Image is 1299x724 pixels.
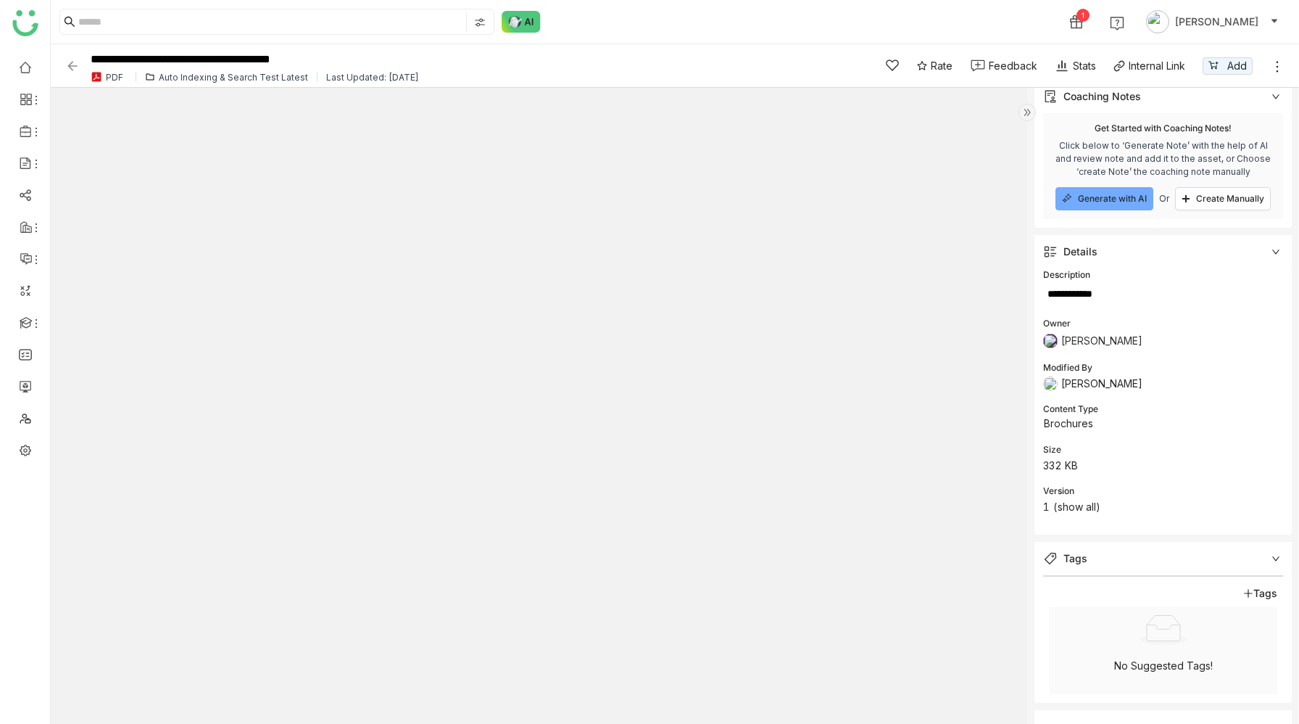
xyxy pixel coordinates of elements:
[1196,193,1264,205] span: Create Manually
[1063,551,1087,567] div: Tags
[1053,500,1100,514] span: ( )
[1043,317,1283,331] div: Owner
[931,58,953,73] span: Rate
[1175,14,1258,30] span: [PERSON_NAME]
[1061,334,1142,347] span: [PERSON_NAME]
[1110,16,1124,30] img: help.svg
[65,59,80,73] img: back
[1049,658,1277,674] p: No Suggested Tags!
[1076,9,1090,22] div: 1
[1043,500,1283,514] div: 1
[159,72,308,83] div: Auto Indexing & Search Test Latest
[1203,57,1253,75] button: Add
[1055,187,1153,210] button: Generate with AI
[1043,443,1283,457] div: Size
[1043,458,1283,473] div: 332 KB
[474,17,486,28] img: search-type.svg
[145,72,155,82] img: folder.svg
[1055,58,1096,73] div: Stats
[1043,403,1283,416] div: Content Type
[106,72,123,83] div: PDF
[1043,334,1058,348] img: 645090ea6b2d153120ef2a28
[1044,413,1202,435] nz-select-item: Brochures
[1043,485,1283,498] div: Version
[1095,122,1232,135] div: Get Started with Coaching Notes!
[91,71,102,83] img: pdf.svg
[1052,139,1274,178] div: Click below to ‘Generate Note’ with the help of AI and review note and add it to the asset, or Ch...
[971,59,985,72] img: feedback-1.svg
[1129,58,1185,73] div: Internal Link
[1034,80,1292,113] div: Coaching Notes
[1043,361,1283,375] div: Modified By
[326,72,419,83] div: Last Updated: [DATE]
[1146,10,1169,33] img: avatar
[989,58,1037,73] div: Feedback
[1078,193,1147,205] span: Generate with AI
[1034,235,1292,268] div: Details
[12,10,38,36] img: logo
[1058,501,1096,513] a: show all
[1063,89,1141,104] div: Coaching Notes
[502,11,541,33] img: ask-buddy-normal.svg
[1034,542,1292,575] div: Tags
[1043,377,1058,391] img: 645090ea6b2d153120ef2a28
[1043,268,1283,282] div: Description
[1227,58,1247,74] span: Add
[1143,10,1282,33] button: [PERSON_NAME]
[1159,192,1169,205] span: Or
[1049,585,1277,601] div: Tags
[1043,377,1283,391] div: [PERSON_NAME]
[1063,244,1097,260] div: Details
[1175,187,1271,210] button: Create Manually
[1055,59,1069,73] img: stats.svg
